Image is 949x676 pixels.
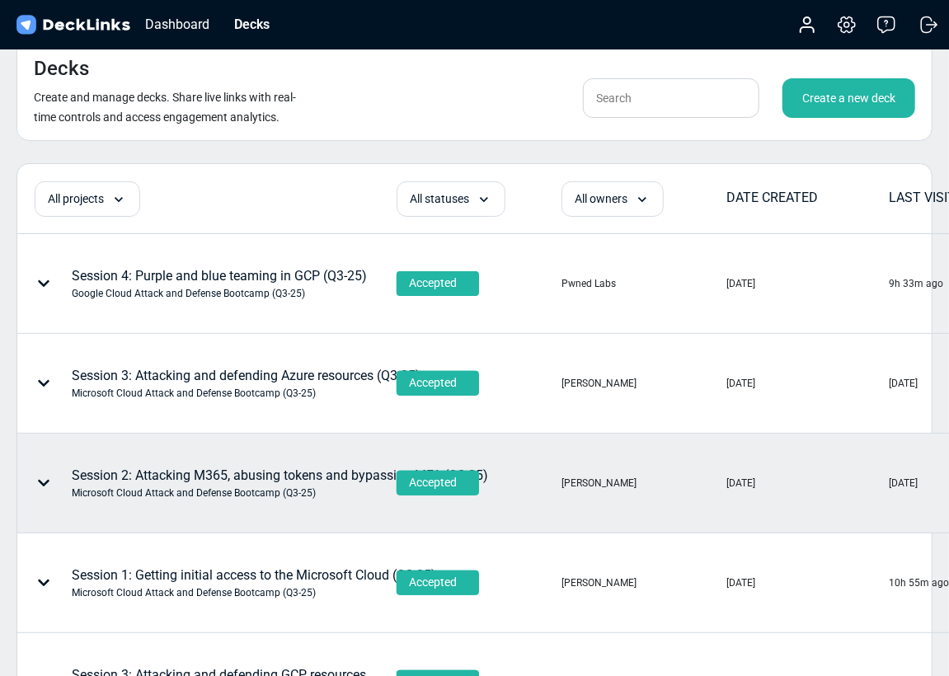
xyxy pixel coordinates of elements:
[726,476,755,491] div: [DATE]
[34,91,296,124] small: Create and manage decks. Share live links with real-time controls and access engagement analytics.
[409,275,457,292] span: Accepted
[72,466,488,500] div: Session 2: Attacking M365, abusing tokens and bypassing MFA (Q3-25)
[561,376,637,391] div: [PERSON_NAME]
[72,486,488,500] div: Microsoft Cloud Attack and Defense Bootcamp (Q3-25)
[34,57,89,81] h4: Decks
[409,574,457,591] span: Accepted
[72,286,367,301] div: Google Cloud Attack and Defense Bootcamp (Q3-25)
[726,276,755,291] div: [DATE]
[726,575,755,590] div: [DATE]
[72,566,436,600] div: Session 1: Getting initial access to the Microsoft Cloud (Q3-25)
[397,181,505,217] div: All statuses
[72,366,420,401] div: Session 3: Attacking and defending Azure resources (Q3-25)
[13,13,133,37] img: DeckLinks
[226,14,278,35] div: Decks
[726,376,755,391] div: [DATE]
[561,575,637,590] div: [PERSON_NAME]
[35,181,140,217] div: All projects
[409,374,457,392] span: Accepted
[889,476,918,491] div: [DATE]
[889,276,943,291] div: 9h 33m ago
[726,188,887,208] div: DATE CREATED
[72,585,436,600] div: Microsoft Cloud Attack and Defense Bootcamp (Q3-25)
[72,386,420,401] div: Microsoft Cloud Attack and Defense Bootcamp (Q3-25)
[889,575,949,590] div: 10h 55m ago
[137,14,218,35] div: Dashboard
[72,266,367,301] div: Session 4: Purple and blue teaming in GCP (Q3-25)
[561,276,616,291] div: Pwned Labs
[409,474,457,491] span: Accepted
[583,78,759,118] input: Search
[782,78,915,118] div: Create a new deck
[561,181,664,217] div: All owners
[561,476,637,491] div: [PERSON_NAME]
[889,376,918,391] div: [DATE]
